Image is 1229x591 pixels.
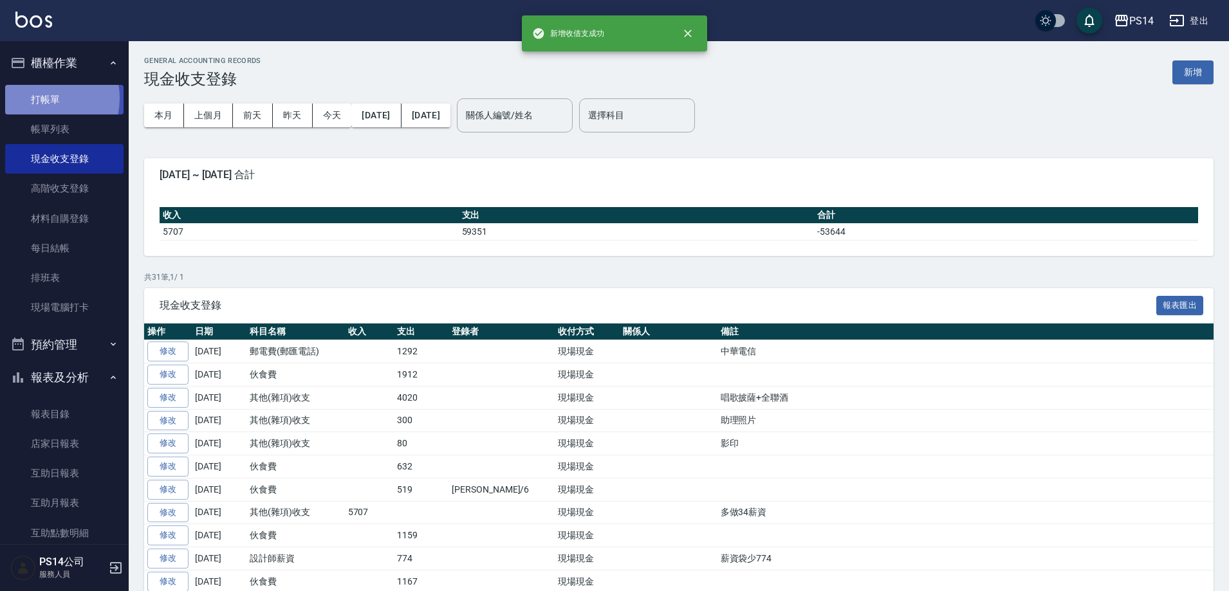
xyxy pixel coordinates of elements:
td: 現場現金 [555,386,620,409]
th: 支出 [394,323,448,340]
a: 報表目錄 [5,399,124,429]
td: 伙食費 [246,524,345,547]
a: 修改 [147,503,189,523]
td: 現場現金 [555,432,620,455]
a: 修改 [147,433,189,453]
button: PS14 [1109,8,1159,34]
td: 助理照片 [717,409,1214,432]
button: 前天 [233,104,273,127]
td: 多做34薪資 [717,501,1214,524]
td: 632 [394,455,448,478]
th: 備註 [717,323,1214,340]
a: 打帳單 [5,85,124,114]
td: 其他(雜項)收支 [246,501,345,524]
td: 其他(雜項)收支 [246,432,345,455]
th: 收入 [345,323,394,340]
a: 互助點數明細 [5,518,124,548]
th: 操作 [144,323,192,340]
a: 修改 [147,480,189,500]
button: 今天 [313,104,352,127]
td: 中華電信 [717,340,1214,363]
td: [DATE] [192,478,246,501]
button: [DATE] [402,104,450,127]
td: -53644 [814,223,1198,240]
a: 修改 [147,411,189,431]
td: [DATE] [192,501,246,524]
td: 伙食費 [246,478,345,501]
button: 報表及分析 [5,361,124,394]
td: [DATE] [192,386,246,409]
button: 登出 [1164,9,1214,33]
div: PS14 [1129,13,1154,29]
td: [DATE] [192,547,246,570]
td: [PERSON_NAME]/6 [448,478,555,501]
th: 日期 [192,323,246,340]
td: 現場現金 [555,340,620,363]
th: 合計 [814,207,1198,224]
a: 修改 [147,388,189,408]
td: 4020 [394,386,448,409]
a: 互助日報表 [5,459,124,488]
span: [DATE] ~ [DATE] 合計 [160,168,1198,181]
td: 設計師薪資 [246,547,345,570]
td: 80 [394,432,448,455]
a: 修改 [147,525,189,545]
button: close [674,19,702,48]
td: 現場現金 [555,524,620,547]
td: 5707 [160,223,459,240]
td: 59351 [459,223,815,240]
td: [DATE] [192,524,246,547]
td: [DATE] [192,455,246,478]
img: Logo [15,12,52,28]
td: 郵電費(郵匯電話) [246,340,345,363]
a: 修改 [147,549,189,568]
th: 登錄者 [448,323,555,340]
td: 其他(雜項)收支 [246,409,345,432]
button: 報表匯出 [1156,296,1204,316]
button: 預約管理 [5,328,124,361]
td: 薪資袋少774 [717,547,1214,570]
td: 現場現金 [555,478,620,501]
td: 現場現金 [555,547,620,570]
th: 科目名稱 [246,323,345,340]
a: 現場電腦打卡 [5,293,124,322]
td: 519 [394,478,448,501]
a: 排班表 [5,263,124,293]
a: 互助月報表 [5,488,124,518]
td: 774 [394,547,448,570]
td: [DATE] [192,363,246,386]
th: 支出 [459,207,815,224]
button: save [1077,8,1102,33]
span: 新增收借支成功 [532,27,604,40]
a: 帳單列表 [5,114,124,144]
td: 300 [394,409,448,432]
td: 現場現金 [555,455,620,478]
button: 櫃檯作業 [5,46,124,80]
td: 5707 [345,501,394,524]
th: 關係人 [620,323,717,340]
a: 材料自購登錄 [5,204,124,233]
td: 唱歌披薩+全聯酒 [717,386,1214,409]
h3: 現金收支登錄 [144,70,261,88]
h2: GENERAL ACCOUNTING RECORDS [144,57,261,65]
td: [DATE] [192,432,246,455]
a: 每日結帳 [5,233,124,263]
button: [DATE] [351,104,401,127]
th: 收付方式 [555,323,620,340]
td: 現場現金 [555,363,620,386]
button: 新增 [1172,60,1214,84]
span: 現金收支登錄 [160,299,1156,312]
button: 本月 [144,104,184,127]
a: 高階收支登錄 [5,174,124,203]
a: 報表匯出 [1156,298,1204,311]
td: 伙食費 [246,363,345,386]
a: 修改 [147,365,189,385]
p: 服務人員 [39,568,105,580]
a: 店家日報表 [5,429,124,459]
a: 新增 [1172,66,1214,78]
td: 1159 [394,524,448,547]
td: 1912 [394,363,448,386]
img: Person [10,555,36,581]
td: 影印 [717,432,1214,455]
td: 現場現金 [555,409,620,432]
